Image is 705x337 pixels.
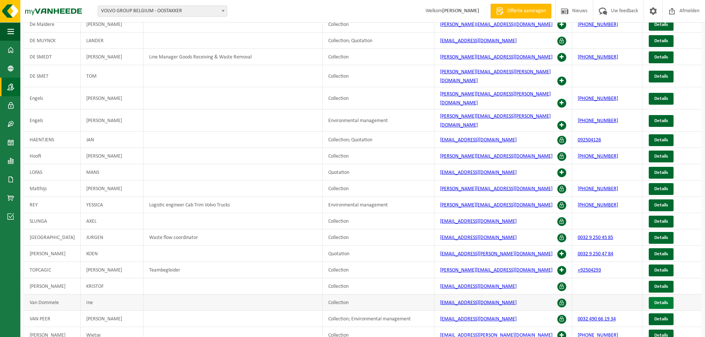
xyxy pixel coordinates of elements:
[323,181,434,197] td: Collection
[81,132,144,148] td: JAN
[578,251,613,257] a: 0032 9 250 47 84
[81,65,144,87] td: TOM
[323,16,434,33] td: Collection
[323,294,434,311] td: Collection
[81,33,144,49] td: LANDER
[654,317,668,321] span: Details
[649,71,674,82] a: Details
[81,164,144,181] td: MANS
[440,267,553,273] a: [PERSON_NAME][EMAIL_ADDRESS][DOMAIN_NAME]
[654,154,668,159] span: Details
[24,246,81,262] td: [PERSON_NAME]
[81,197,144,213] td: YESSICA
[440,154,553,159] a: [PERSON_NAME][EMAIL_ADDRESS][DOMAIN_NAME]
[649,248,674,260] a: Details
[649,183,674,195] a: Details
[649,313,674,325] a: Details
[578,137,601,143] a: 092504126
[654,22,668,27] span: Details
[654,74,668,79] span: Details
[81,262,144,278] td: [PERSON_NAME]
[81,229,144,246] td: JURGEN
[24,294,81,311] td: Van Dommele
[649,264,674,276] a: Details
[81,278,144,294] td: KRISTOF
[144,229,323,246] td: Waste flow coordinator
[81,311,144,327] td: [PERSON_NAME]
[24,49,81,65] td: DE SMEDT
[654,219,668,224] span: Details
[649,115,674,127] a: Details
[440,170,517,175] a: [EMAIL_ADDRESS][DOMAIN_NAME]
[654,55,668,60] span: Details
[323,197,434,213] td: Environmental management
[649,232,674,244] a: Details
[440,22,553,27] a: [PERSON_NAME][EMAIL_ADDRESS][DOMAIN_NAME]
[323,164,434,181] td: Quotation
[323,132,434,148] td: Collection; Quotation
[654,138,668,142] span: Details
[144,262,323,278] td: Teambegleider
[440,54,553,60] a: [PERSON_NAME][EMAIL_ADDRESS][DOMAIN_NAME]
[654,203,668,208] span: Details
[440,38,517,44] a: [EMAIL_ADDRESS][DOMAIN_NAME]
[24,33,81,49] td: DE MUYNCK
[654,38,668,43] span: Details
[440,137,517,143] a: [EMAIL_ADDRESS][DOMAIN_NAME]
[323,65,434,87] td: Collection
[440,316,517,322] a: [EMAIL_ADDRESS][DOMAIN_NAME]
[24,109,81,132] td: Engels
[442,8,479,14] strong: [PERSON_NAME]
[649,19,674,31] a: Details
[578,316,616,322] a: 0032 490 66 19 34
[578,54,618,60] a: [PHONE_NUMBER]
[440,202,553,208] a: [PERSON_NAME][EMAIL_ADDRESS][DOMAIN_NAME]
[649,151,674,162] a: Details
[323,262,434,278] td: Collection
[649,51,674,63] a: Details
[654,252,668,256] span: Details
[323,87,434,109] td: Collection
[24,164,81,181] td: LOFAS
[654,186,668,191] span: Details
[81,181,144,197] td: [PERSON_NAME]
[24,87,81,109] td: Engels
[578,118,618,124] a: [PHONE_NUMBER]
[649,281,674,293] a: Details
[323,33,434,49] td: Collection; Quotation
[81,16,144,33] td: [PERSON_NAME]
[81,294,144,311] td: Ine
[654,300,668,305] span: Details
[24,181,81,197] td: Matthijs
[440,235,517,240] a: [EMAIL_ADDRESS][DOMAIN_NAME]
[323,109,434,132] td: Environmental management
[81,213,144,229] td: AXEL
[649,134,674,146] a: Details
[440,284,517,289] a: [EMAIL_ADDRESS][DOMAIN_NAME]
[323,278,434,294] td: Collection
[490,4,551,18] a: Offerte aanvragen
[649,297,674,309] a: Details
[24,311,81,327] td: VAN PEER
[24,197,81,213] td: REY
[654,118,668,123] span: Details
[98,6,227,16] span: VOLVO GROUP BELGIUM - OOSTAKKER
[24,229,81,246] td: [GEOGRAPHIC_DATA]
[649,199,674,211] a: Details
[323,213,434,229] td: Collection
[81,109,144,132] td: [PERSON_NAME]
[440,114,551,128] a: [PERSON_NAME][EMAIL_ADDRESS][PERSON_NAME][DOMAIN_NAME]
[323,148,434,164] td: Collection
[24,262,81,278] td: TOPCAGIC
[440,219,517,224] a: [EMAIL_ADDRESS][DOMAIN_NAME]
[578,96,618,101] a: [PHONE_NUMBER]
[649,167,674,179] a: Details
[578,186,618,192] a: [PHONE_NUMBER]
[24,278,81,294] td: [PERSON_NAME]
[578,202,618,208] a: [PHONE_NUMBER]
[578,22,618,27] a: [PHONE_NUMBER]
[440,186,553,192] a: [PERSON_NAME][EMAIL_ADDRESS][DOMAIN_NAME]
[81,87,144,109] td: [PERSON_NAME]
[649,216,674,228] a: Details
[144,49,323,65] td: Line Manager Goods Receiving & Waste Removal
